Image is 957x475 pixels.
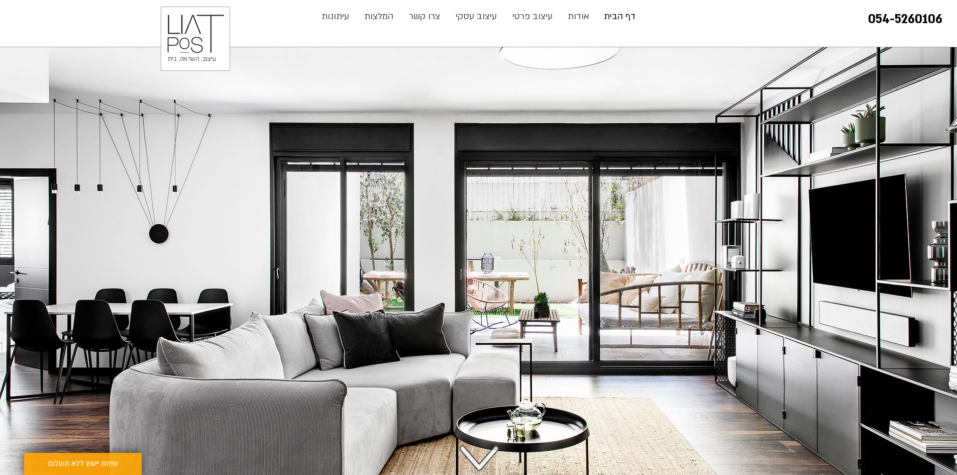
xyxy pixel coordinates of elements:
p: אודות [563,7,594,27]
p: עיצוב פרטי [507,7,558,27]
p: המלצות [359,7,398,27]
a: אודות [561,7,597,27]
p: צרו קשר [404,7,445,27]
a: עיצוב עסקי [448,7,505,27]
a: צרו קשר [401,7,448,27]
a: עיתונות [314,7,357,27]
a: עיצוב פרטי [505,7,561,27]
a: המלצות [357,7,401,27]
nav: אתר [313,7,644,27]
p: עיתונות [316,7,354,27]
a: 054-5260106 [868,11,942,28]
a: דף הבית [597,7,643,27]
p: עיצוב עסקי [451,7,502,27]
p: דף הבית [599,7,641,27]
a: שיחת ייעוץ ללא תשלום [24,453,142,475]
span: שיחת ייעוץ ללא תשלום [48,458,118,470]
